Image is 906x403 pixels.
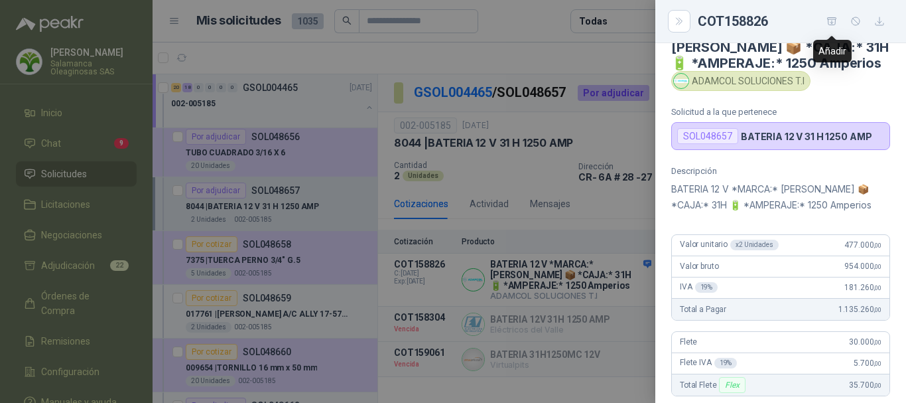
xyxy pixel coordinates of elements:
span: Valor bruto [680,262,718,271]
p: Descripción [671,166,890,176]
span: ,00 [874,284,881,291]
span: 1.135.260 [838,305,881,314]
button: Close [671,13,687,29]
h4: BATERIA 12 V *MARCA:* [PERSON_NAME] 📦 *CAJA:* 31H 🔋 *AMPERAJE:* 1250 Amperios [671,23,890,71]
span: ,00 [874,242,881,249]
span: 954.000 [844,262,881,271]
div: SOL048657 [677,128,738,144]
span: Flete [680,337,697,347]
span: Total Flete [680,377,748,393]
span: 30.000 [849,337,881,347]
div: COT158826 [698,11,890,32]
p: BATERIA 12 V *MARCA:* [PERSON_NAME] 📦 *CAJA:* 31H 🔋 *AMPERAJE:* 1250 Amperios [671,181,890,213]
span: ,00 [874,306,881,313]
span: Total a Pagar [680,305,726,314]
span: Flete IVA [680,358,737,368]
span: 35.700 [849,380,881,390]
div: x 2 Unidades [730,240,779,250]
div: Flex [719,377,745,393]
span: Valor unitario [680,240,779,250]
span: 5.700 [854,359,881,368]
p: Solicitud a la que pertenece [671,107,890,117]
span: ,00 [874,382,881,389]
img: Company Logo [674,74,688,88]
p: BATERIA 12 V 31 H 1250 AMP [741,131,872,142]
div: 19 % [695,282,718,293]
div: ADAMCOL SOLUCIONES T.I [671,71,810,91]
span: ,00 [874,263,881,270]
span: ,00 [874,360,881,367]
span: ,00 [874,339,881,346]
div: 19 % [714,358,738,368]
span: 477.000 [844,240,881,250]
div: Añadir [813,40,852,62]
span: IVA [680,282,718,293]
span: 181.260 [844,283,881,292]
